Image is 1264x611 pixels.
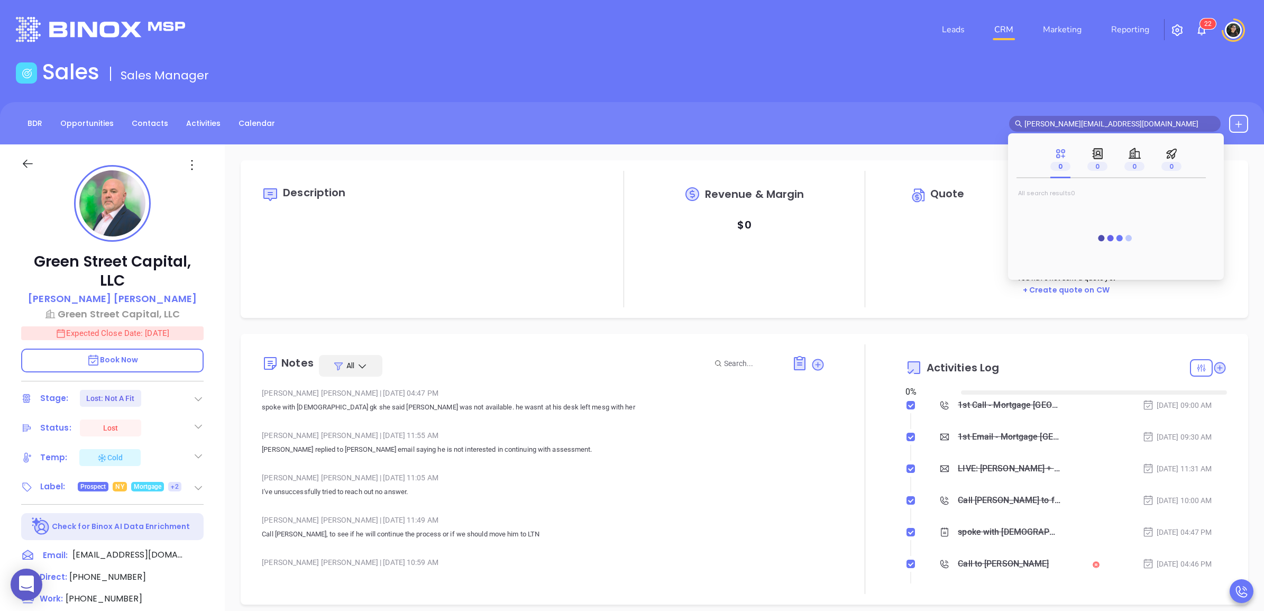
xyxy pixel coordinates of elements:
[103,420,118,436] div: Lost
[1015,120,1022,127] span: search
[737,215,751,234] p: $ 0
[40,593,63,604] span: Work:
[958,524,1060,540] div: spoke with [DEMOGRAPHIC_DATA] gk she said [PERSON_NAME] was not available. he wasnt at his desk l...
[705,189,804,199] span: Revenue & Margin
[1200,19,1216,29] sup: 22
[54,115,120,132] a: Opportunities
[72,549,184,561] span: [EMAIL_ADDRESS][DOMAIN_NAME]
[40,571,67,582] span: Direct :
[115,481,124,493] span: NY
[958,461,1060,477] div: LIVE: [PERSON_NAME] + [PERSON_NAME] on The True Cost of a Data Breach
[281,358,314,368] div: Notes
[86,390,135,407] div: Lost: Not A Fit
[1171,24,1184,37] img: iconSetting
[930,186,965,201] span: Quote
[40,420,71,436] div: Status:
[958,493,1060,508] div: Call [PERSON_NAME] to follow up
[262,427,825,443] div: [PERSON_NAME] [PERSON_NAME] [DATE] 11:55 AM
[1087,162,1107,171] span: 0
[1225,22,1242,39] img: user
[1023,285,1110,295] a: + Create quote on CW
[42,59,99,85] h1: Sales
[1142,431,1212,443] div: [DATE] 09:30 AM
[21,307,204,321] a: Green Street Capital, LLC
[87,354,139,365] span: Book Now
[380,558,381,567] span: |
[1107,19,1153,40] a: Reporting
[40,479,66,495] div: Label:
[28,291,197,306] p: [PERSON_NAME] [PERSON_NAME]
[134,481,162,493] span: Mortgage
[21,115,49,132] a: BDR
[171,481,178,493] span: +2
[380,516,381,524] span: |
[911,187,928,204] img: Circle dollar
[28,291,197,307] a: [PERSON_NAME] [PERSON_NAME]
[1161,162,1181,171] span: 0
[16,17,185,42] img: logo
[938,19,969,40] a: Leads
[69,571,146,583] span: [PHONE_NUMBER]
[1039,19,1086,40] a: Marketing
[958,397,1060,413] div: 1st Call - Mortgage [GEOGRAPHIC_DATA]
[97,451,123,464] div: Cold
[40,450,68,466] div: Temp:
[346,360,354,371] span: All
[262,528,825,541] p: Call [PERSON_NAME], to see if he will continue the process or if we should move him to LTN
[1142,526,1212,538] div: [DATE] 04:47 PM
[262,443,825,456] p: [PERSON_NAME] replied to [PERSON_NAME] email saying he is not interested in continuing with asses...
[262,554,825,570] div: [PERSON_NAME] [PERSON_NAME] [DATE] 10:59 AM
[21,252,204,290] p: Green Street Capital, LLC
[724,358,780,369] input: Search...
[990,19,1018,40] a: CRM
[283,185,345,200] span: Description
[262,512,825,528] div: [PERSON_NAME] [PERSON_NAME] [DATE] 11:49 AM
[21,326,204,340] p: Expected Close Date: [DATE]
[1142,558,1212,570] div: [DATE] 04:46 PM
[1208,20,1212,28] span: 2
[232,115,281,132] a: Calendar
[125,115,175,132] a: Contacts
[79,170,145,236] img: profile-user
[262,486,825,498] p: I've unsuccessfully tried to reach out no answer.
[262,470,825,486] div: [PERSON_NAME] [PERSON_NAME] [DATE] 11:05 AM
[380,431,381,440] span: |
[1124,162,1144,171] span: 0
[1142,399,1212,411] div: [DATE] 09:00 AM
[52,521,190,532] p: Check for Binox AI Data Enrichment
[262,385,825,401] div: [PERSON_NAME] [PERSON_NAME] [DATE] 04:47 PM
[66,592,142,605] span: [PHONE_NUMBER]
[905,386,948,398] div: 0 %
[958,556,1049,572] div: Call to [PERSON_NAME]
[1024,118,1215,130] input: Search…
[1018,189,1075,197] span: All search results 0
[80,481,106,493] span: Prospect
[1020,284,1113,296] button: + Create quote on CW
[1195,24,1208,37] img: iconNotification
[121,67,209,84] span: Sales Manager
[43,549,68,562] span: Email:
[180,115,227,132] a: Activities
[32,517,50,536] img: Ai-Enrich-DaqCidB-.svg
[40,390,69,406] div: Stage:
[1050,162,1070,171] span: 0
[958,429,1060,445] div: 1st Email - Mortgage [GEOGRAPHIC_DATA]
[262,401,825,414] p: spoke with [DEMOGRAPHIC_DATA] gk she said [PERSON_NAME] was not available. he wasnt at his desk l...
[1142,463,1212,475] div: [DATE] 11:31 AM
[380,473,381,482] span: |
[927,362,999,373] span: Activities Log
[380,389,381,397] span: |
[1142,495,1212,506] div: [DATE] 10:00 AM
[1204,20,1208,28] span: 2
